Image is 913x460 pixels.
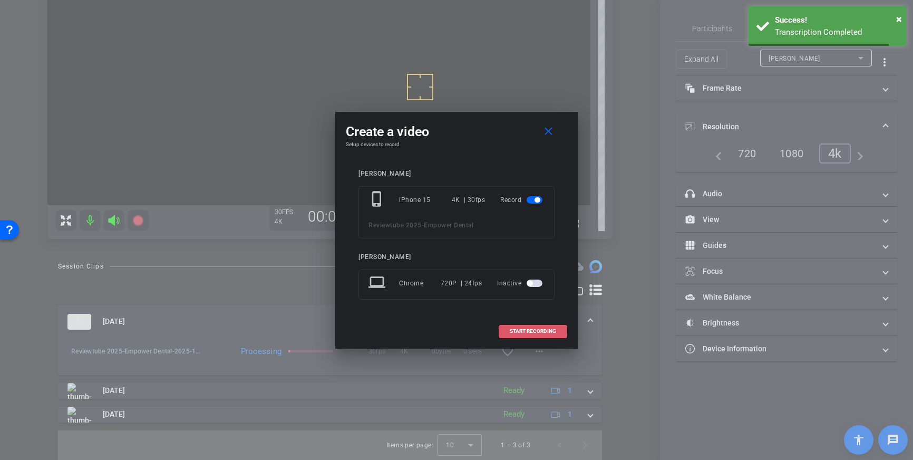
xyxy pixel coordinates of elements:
div: Transcription Completed [775,26,899,39]
div: Create a video [346,122,567,141]
div: 720P | 24fps [441,274,482,293]
mat-icon: phone_iphone [368,190,387,209]
div: Chrome [399,274,441,293]
span: Reviewtube 2025 [368,222,422,229]
div: Record [500,190,545,209]
div: Inactive [497,274,545,293]
span: × [896,13,902,25]
div: 4K | 30fps [452,190,485,209]
span: - [422,222,424,229]
div: [PERSON_NAME] [358,170,555,178]
div: iPhone 15 [399,190,452,209]
div: [PERSON_NAME] [358,253,555,261]
h4: Setup devices to record [346,141,567,148]
div: Success! [775,14,899,26]
mat-icon: close [542,125,555,138]
span: START RECORDING [510,329,556,334]
button: Close [896,11,902,27]
button: START RECORDING [499,325,567,338]
mat-icon: laptop [368,274,387,293]
span: Empower Dental [424,222,473,229]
